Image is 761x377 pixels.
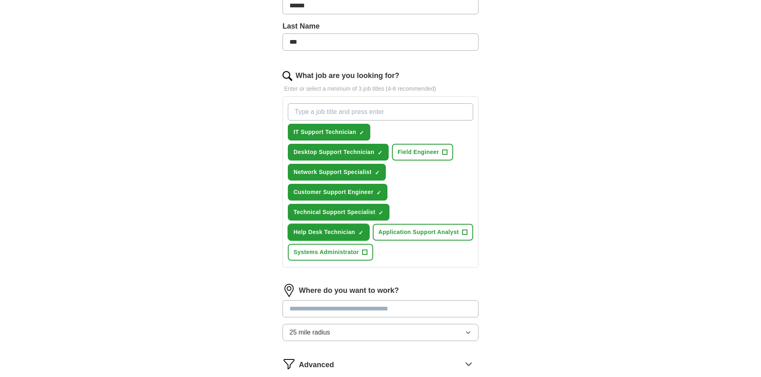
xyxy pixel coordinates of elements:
[294,208,375,216] span: Technical Support Specialist
[299,359,334,370] span: Advanced
[288,103,473,120] input: Type a job title and press enter
[283,71,292,81] img: search.png
[288,164,386,181] button: Network Support Specialist✓
[283,21,478,32] label: Last Name
[378,149,383,156] span: ✓
[288,144,389,161] button: Desktop Support Technician✓
[294,228,355,236] span: Help Desk Technician
[294,148,374,156] span: Desktop Support Technician
[283,357,296,370] img: filter
[378,210,383,216] span: ✓
[299,285,399,296] label: Where do you want to work?
[283,284,296,297] img: location.png
[294,188,373,196] span: Customer Support Engineer
[288,124,370,141] button: IT Support Technician✓
[294,168,372,176] span: Network Support Specialist
[283,85,478,93] p: Enter or select a minimum of 3 job titles (4-8 recommended)
[378,228,459,236] span: Application Support Analyst
[283,324,478,341] button: 25 mile radius
[288,224,369,241] button: Help Desk Technician✓
[289,328,330,337] span: 25 mile radius
[288,184,387,201] button: Customer Support Engineer✓
[398,148,439,156] span: Field Engineer
[294,248,359,257] span: Systems Administrator
[375,170,380,176] span: ✓
[392,144,453,161] button: Field Engineer
[288,204,389,221] button: Technical Support Specialist✓
[373,224,473,241] button: Application Support Analyst
[296,70,399,81] label: What job are you looking for?
[358,230,363,236] span: ✓
[294,128,356,136] span: IT Support Technician
[288,244,373,261] button: Systems Administrator
[359,129,364,136] span: ✓
[376,190,381,196] span: ✓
